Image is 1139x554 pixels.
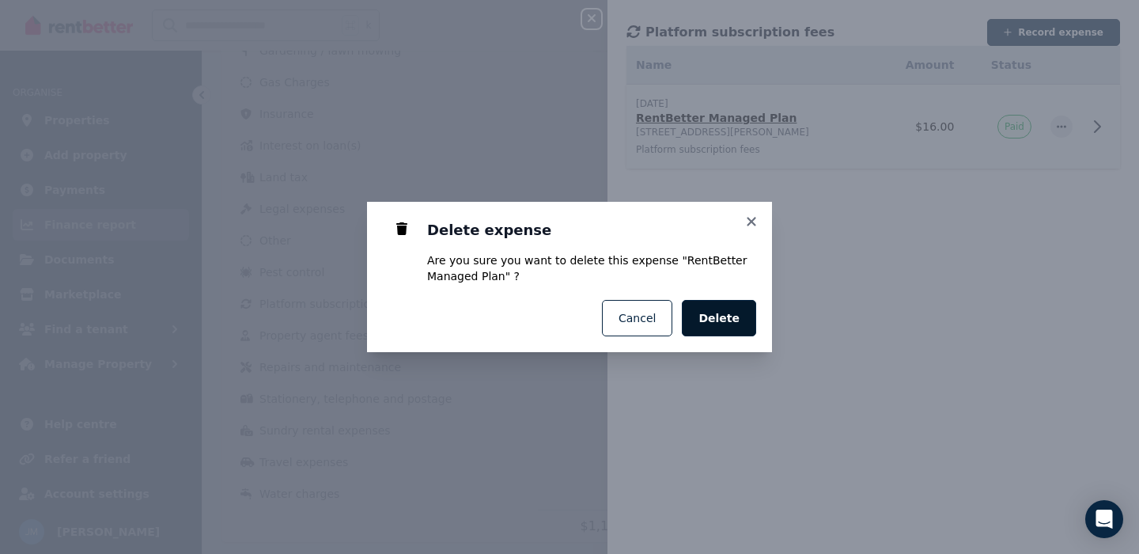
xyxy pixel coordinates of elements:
div: Open Intercom Messenger [1085,500,1123,538]
button: Cancel [602,300,672,336]
button: Delete [682,300,756,336]
p: Are you sure you want to delete this expense " RentBetter Managed Plan " ? [427,252,753,284]
h3: Delete expense [427,221,753,240]
span: Delete [698,310,740,326]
